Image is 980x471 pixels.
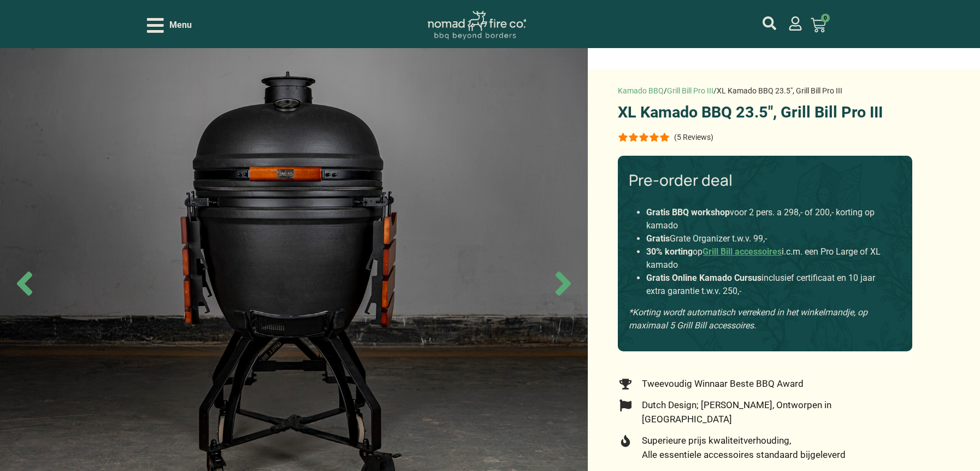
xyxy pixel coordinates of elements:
a: Grill Bill accessoires [702,246,782,257]
span: Menu [169,19,192,32]
a: mijn account [788,16,802,31]
span: Superieure prijs kwaliteitverhouding, Alle essentiele accessoires standaard bijgeleverd [639,434,846,462]
h3: Pre-order deal [629,171,901,190]
span: / [664,86,667,95]
h1: XL Kamado BBQ 23.5″, Grill Bill Pro III [618,104,912,120]
em: *Korting wordt automatisch verrekend in het winkelmandje, op maximaal 5 Grill Bill accessoires. [629,307,867,331]
a: mijn account [763,16,776,30]
li: op i.c.m. een Pro Large of XL kamado [646,245,884,272]
strong: Gratis [646,233,670,244]
span: 0 [821,14,830,22]
img: Nomad Logo [428,11,526,40]
span: Dutch Design; [PERSON_NAME], Ontworpen in [GEOGRAPHIC_DATA] [639,398,913,426]
li: Grate Organizer t.w.v. 99,- [646,232,884,245]
a: 0 [798,11,839,39]
a: Kamado BBQ [618,86,664,95]
li: inclusief certificaat en 10 jaar extra garantie t.w.v. 250,- [646,272,884,298]
span: / [713,86,717,95]
li: voor 2 pers. a 298,- of 200,- korting op kamado [646,206,884,232]
nav: breadcrumbs [618,85,842,97]
span: Previous slide [5,264,44,303]
span: XL Kamado BBQ 23.5″, Grill Bill Pro III [717,86,842,95]
span: Tweevoudig Winnaar Beste BBQ Award [639,377,804,391]
div: Open/Close Menu [147,16,192,35]
strong: Gratis Online Kamado Cursus [646,273,761,283]
strong: 30% korting [646,246,693,257]
span: Next slide [544,264,582,303]
strong: Gratis BBQ workshop [646,207,730,217]
p: (5 Reviews) [674,133,713,142]
a: Grill Bill Pro III [667,86,713,95]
